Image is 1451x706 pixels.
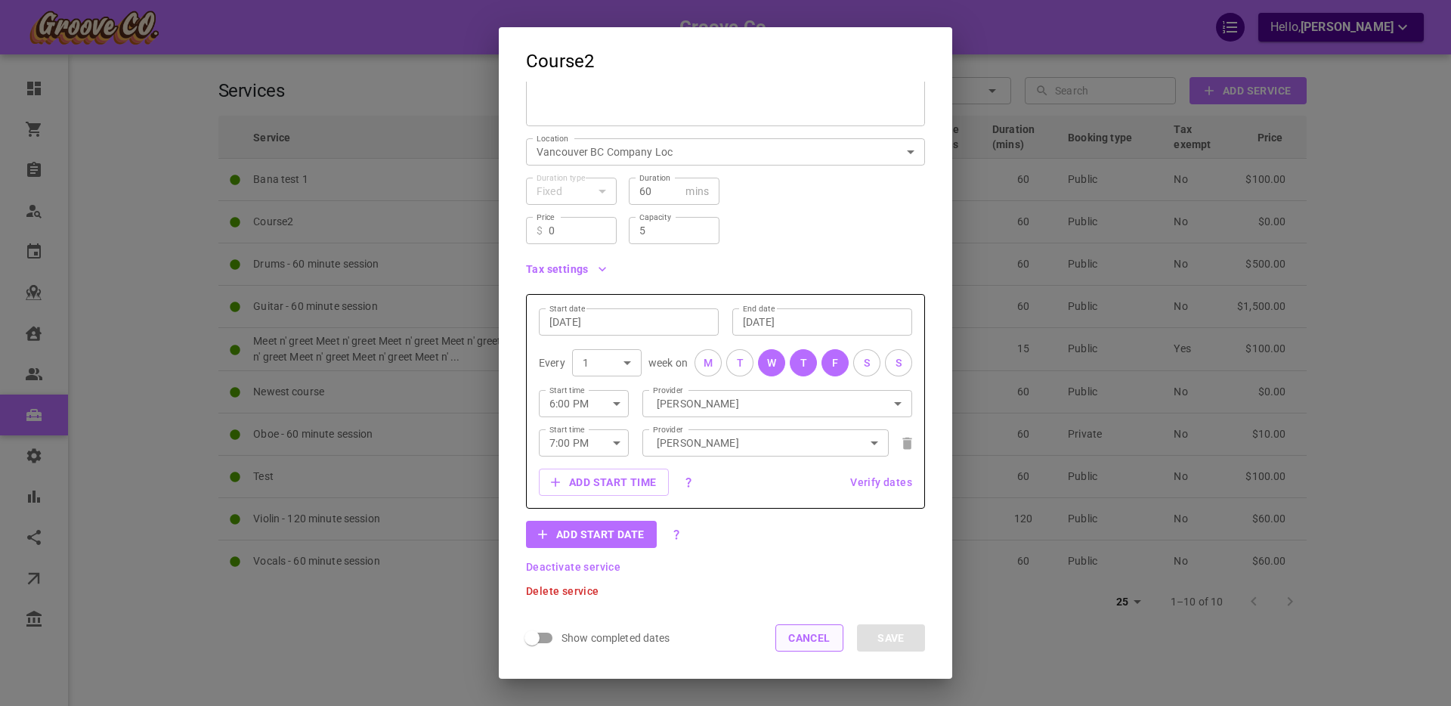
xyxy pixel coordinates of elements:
button: T [790,349,817,376]
label: Capacity [639,212,671,223]
input: Search provider [653,390,902,416]
button: Tax settings [526,264,607,274]
label: End date [743,303,775,314]
div: F [832,355,838,371]
label: Start time [549,424,585,435]
div: 1 [583,355,631,370]
svg: Teach the same material at different times on the same day, e.g. group 1 in the morning and group... [682,476,695,488]
div: T [800,355,807,371]
label: Duration type [537,172,585,184]
div: W [767,355,776,371]
label: Price [537,212,555,223]
div: S [864,355,870,371]
button: Deactivate service [526,562,620,572]
label: Start date [549,303,585,314]
label: Location [537,133,568,144]
button: W [758,349,785,376]
button: Open [887,393,908,414]
input: Search provider [653,429,878,456]
div: Vancouver BC Company Loc [537,144,914,159]
div: S [896,355,902,371]
label: Duration [639,172,670,184]
button: Verify dates [850,477,912,488]
button: S [853,349,880,376]
div: Fixed [537,184,606,199]
h2: Course2 [499,27,952,82]
p: Every [539,355,565,370]
button: T [726,349,753,376]
div: M [704,355,713,371]
button: M [695,349,722,376]
button: F [821,349,849,376]
label: Provider [653,424,683,435]
div: T [737,355,744,371]
button: Add start time [539,469,669,496]
svg: Create different start dates for the same course with the same settings, e.g. "Summer session", "... [670,528,682,540]
input: mmm d, yyyy [549,314,708,330]
label: Start time [549,385,585,396]
input: mmm d, yyyy [743,314,902,330]
button: Add start date [526,521,657,548]
p: week on [648,355,688,370]
button: Cancel [775,624,843,652]
button: S [885,349,912,376]
button: Delete service [526,586,599,596]
textarea: another dummy course to test [537,43,914,134]
button: Open [864,432,885,454]
span: Show completed dates [562,630,670,646]
label: Provider [653,385,683,396]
